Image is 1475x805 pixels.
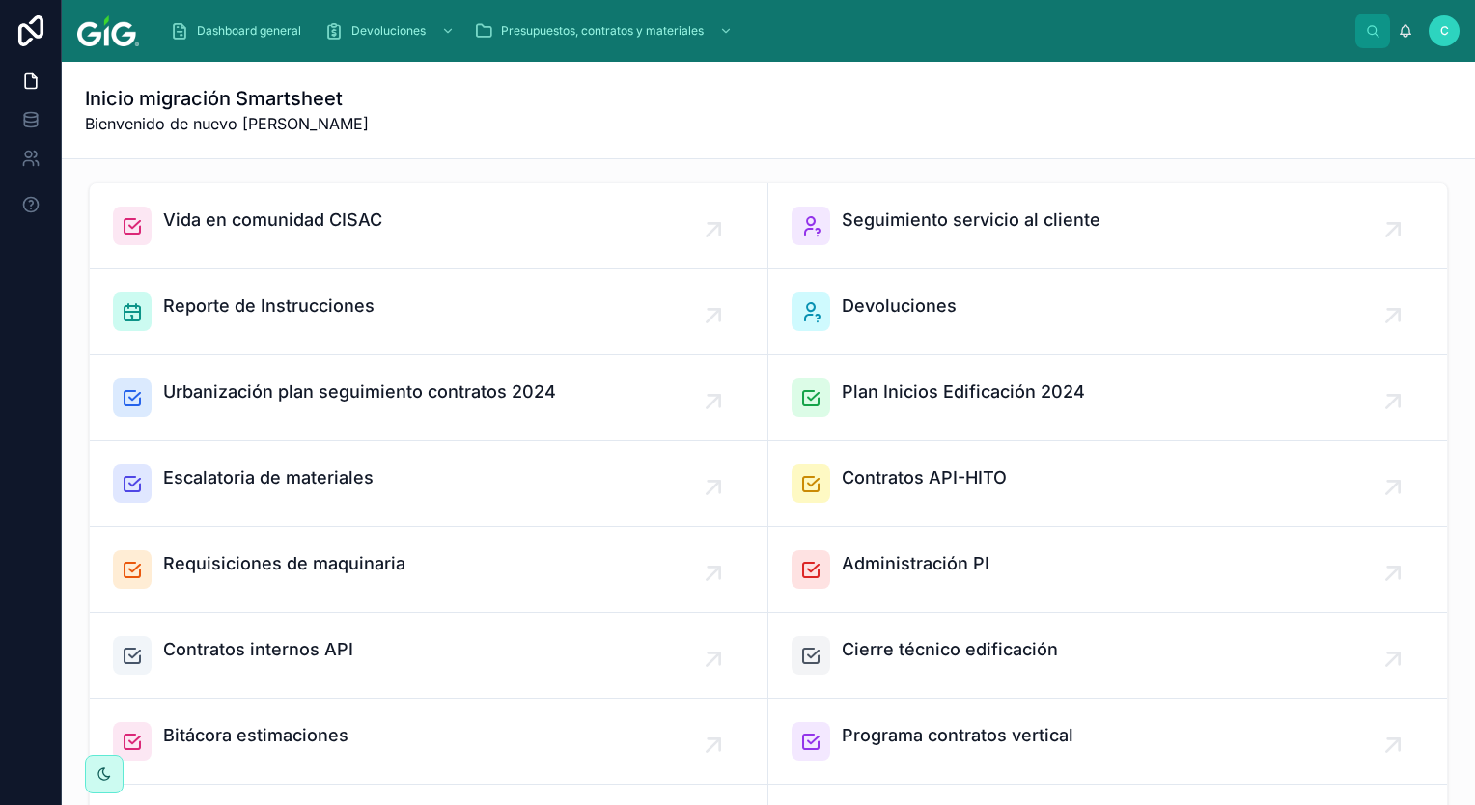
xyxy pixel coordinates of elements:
a: Programa contratos vertical [768,699,1447,785]
a: Cierre técnico edificación [768,613,1447,699]
a: Contratos API-HITO [768,441,1447,527]
span: C [1440,23,1449,39]
img: App logo [77,15,139,46]
a: Dashboard general [164,14,315,48]
span: Administración PI [842,550,989,577]
div: scrollable content [154,10,1355,52]
span: Cierre técnico edificación [842,636,1058,663]
span: Dashboard general [197,23,301,39]
span: Reporte de Instrucciones [163,292,375,319]
span: Bienvenido de nuevo [PERSON_NAME] [85,112,369,135]
a: Contratos internos API [90,613,768,699]
span: Contratos API-HITO [842,464,1007,491]
a: Devoluciones [768,269,1447,355]
a: Plan Inicios Edificación 2024 [768,355,1447,441]
span: Vida en comunidad CISAC [163,207,382,234]
a: Requisiciones de maquinaria [90,527,768,613]
span: Devoluciones [842,292,957,319]
a: Seguimiento servicio al cliente [768,183,1447,269]
a: Escalatoria de materiales [90,441,768,527]
a: Vida en comunidad CISAC [90,183,768,269]
h1: Inicio migración Smartsheet [85,85,369,112]
span: Plan Inicios Edificación 2024 [842,378,1085,405]
span: Escalatoria de materiales [163,464,374,491]
span: Presupuestos, contratos y materiales [501,23,704,39]
span: Contratos internos API [163,636,353,663]
a: Devoluciones [319,14,464,48]
span: Bitácora estimaciones [163,722,348,749]
span: Devoluciones [351,23,426,39]
span: Programa contratos vertical [842,722,1073,749]
a: Presupuestos, contratos y materiales [468,14,742,48]
a: Bitácora estimaciones [90,699,768,785]
a: Administración PI [768,527,1447,613]
span: Requisiciones de maquinaria [163,550,405,577]
span: Seguimiento servicio al cliente [842,207,1100,234]
a: Reporte de Instrucciones [90,269,768,355]
a: Urbanización plan seguimiento contratos 2024 [90,355,768,441]
span: Urbanización plan seguimiento contratos 2024 [163,378,556,405]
